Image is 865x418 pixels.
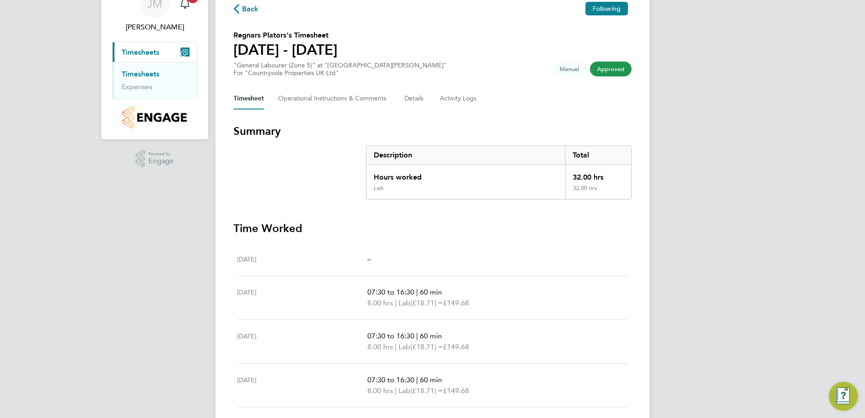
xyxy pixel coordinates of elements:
span: | [395,386,397,395]
span: This timesheet has been approved. [590,62,632,76]
div: For "Countryside Properties UK Ltd" [233,69,447,77]
span: Following [593,5,621,13]
h3: Summary [233,124,632,138]
span: 60 min [420,375,442,384]
span: 07:30 to 16:30 [367,375,414,384]
h1: [DATE] - [DATE] [233,41,337,59]
span: 07:30 to 16:30 [367,288,414,296]
button: Timesheet [233,88,264,109]
span: (£18.71) = [410,386,443,395]
span: This timesheet was manually created. [552,62,586,76]
span: Powered by [148,150,174,158]
span: | [416,332,418,340]
span: £149.68 [443,299,469,307]
div: [DATE] [237,254,367,265]
a: Expenses [122,82,152,91]
div: "General Labourer (Zone 5)" at "[GEOGRAPHIC_DATA][PERSON_NAME]" [233,62,447,77]
div: Total [565,146,631,164]
a: Timesheets [122,70,159,78]
span: | [416,375,418,384]
span: (£18.71) = [410,342,443,351]
div: Hours worked [366,165,565,185]
button: Operational Instructions & Comments [278,88,390,109]
span: Timesheets [122,48,159,57]
span: £149.68 [443,342,469,351]
span: | [416,288,418,296]
div: [DATE] [237,331,367,352]
button: Activity Logs [440,88,478,109]
span: Engage [148,157,174,165]
h3: Time Worked [233,221,632,236]
div: Description [366,146,565,164]
span: £149.68 [443,386,469,395]
button: Following [585,2,628,15]
span: – [367,255,371,263]
span: 8.00 hrs [367,342,393,351]
span: 60 min [420,288,442,296]
button: Back [233,3,259,14]
span: (£18.71) = [410,299,443,307]
span: 60 min [420,332,442,340]
span: 8.00 hrs [367,386,393,395]
span: Lab [399,298,410,309]
a: Go to home page [112,106,197,128]
span: | [395,342,397,351]
span: Back [242,4,259,14]
button: Details [404,88,425,109]
div: Timesheets [113,62,197,99]
div: 32.00 hrs [565,185,631,199]
span: | [395,299,397,307]
a: Powered byEngage [136,150,174,167]
div: Summary [366,146,632,199]
span: 07:30 to 16:30 [367,332,414,340]
img: countryside-properties-logo-retina.png [123,106,186,128]
span: Lab [399,342,410,352]
div: [DATE] [237,287,367,309]
button: Engage Resource Center [829,382,858,411]
span: Lab [399,385,410,396]
h2: Regnars Plators's Timesheet [233,30,337,41]
span: 8.00 hrs [367,299,393,307]
div: [DATE] [237,375,367,396]
button: Timesheets [113,42,197,62]
div: 32.00 hrs [565,165,631,185]
span: Jonny Millar [112,22,197,33]
div: Lab [374,185,384,192]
